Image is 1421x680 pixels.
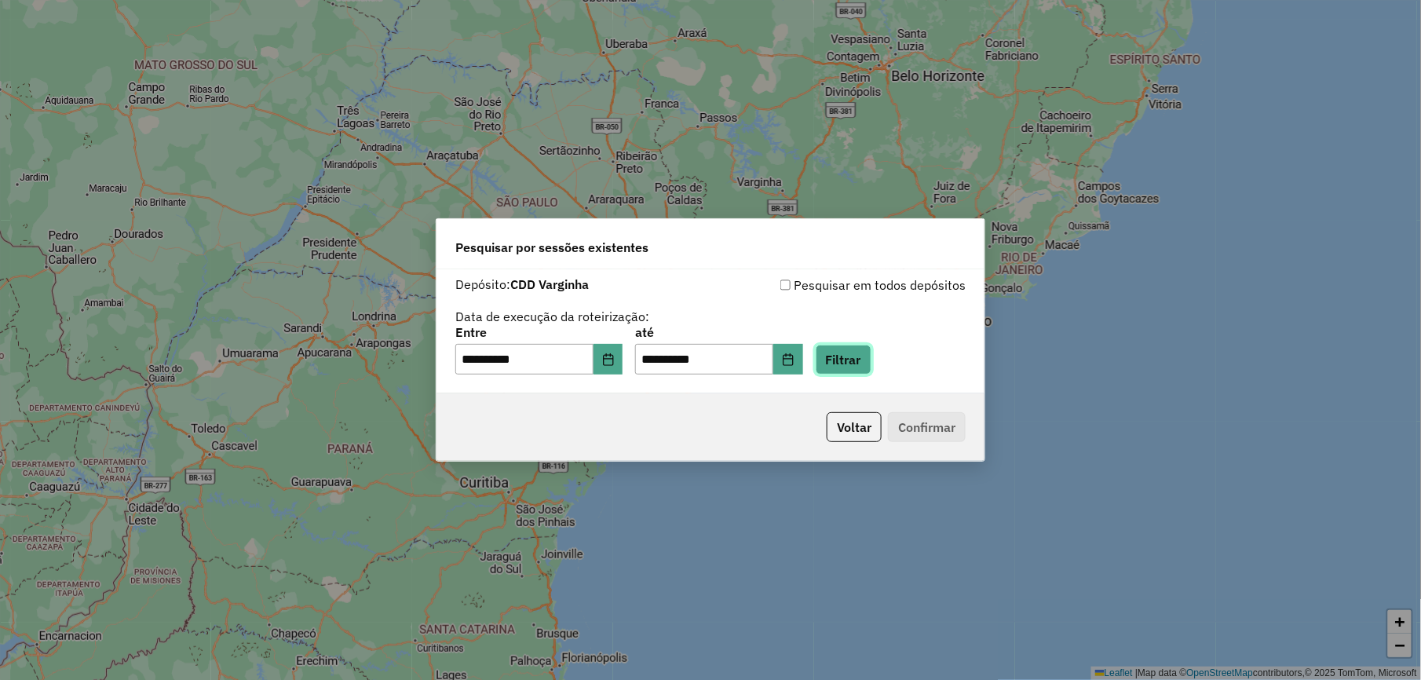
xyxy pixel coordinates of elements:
label: Data de execução da roteirização: [455,307,649,326]
button: Choose Date [773,344,803,375]
label: Depósito: [455,275,589,294]
div: Pesquisar em todos depósitos [710,276,966,294]
strong: CDD Varginha [510,276,589,292]
span: Pesquisar por sessões existentes [455,238,648,257]
label: até [635,323,802,342]
button: Choose Date [594,344,623,375]
label: Entre [455,323,623,342]
button: Voltar [827,412,882,442]
button: Filtrar [816,345,871,375]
